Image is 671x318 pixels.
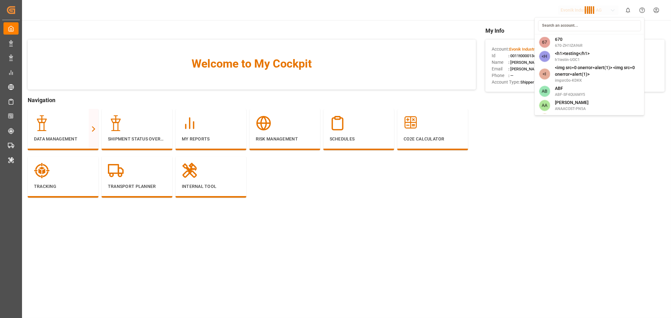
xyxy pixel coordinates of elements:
[508,73,513,78] span: : —
[28,96,476,104] span: Navigation
[538,20,641,31] input: Search an account...
[485,26,665,35] span: My Info
[34,183,92,190] p: Tracking
[492,52,508,59] span: Id
[492,59,508,66] span: Name
[508,60,541,65] span: : [PERSON_NAME]
[492,79,518,85] span: Account Type
[34,136,92,142] p: Data Management
[508,67,638,71] span: : [PERSON_NAME][DOMAIN_NAME][EMAIL_ADDRESS][DOMAIN_NAME]
[182,136,240,142] p: My Reports
[182,183,240,190] p: Internal Tool
[40,55,463,72] span: Welcome to My Cockpit
[518,80,534,85] span: : Shipper
[492,46,508,52] span: Account
[492,66,508,72] span: Email
[621,3,635,17] button: show 0 new notifications
[404,136,462,142] p: CO2e Calculator
[635,3,649,17] button: Help Center
[509,47,547,52] span: Evonik Industries AG
[508,47,547,52] span: :
[256,136,314,142] p: Risk Management
[108,136,166,142] p: Shipment Status Overview
[508,53,550,58] span: : 0011t000013eqN2AAI
[330,136,388,142] p: Schedules
[108,183,166,190] p: Transport Planner
[492,72,508,79] span: Phone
